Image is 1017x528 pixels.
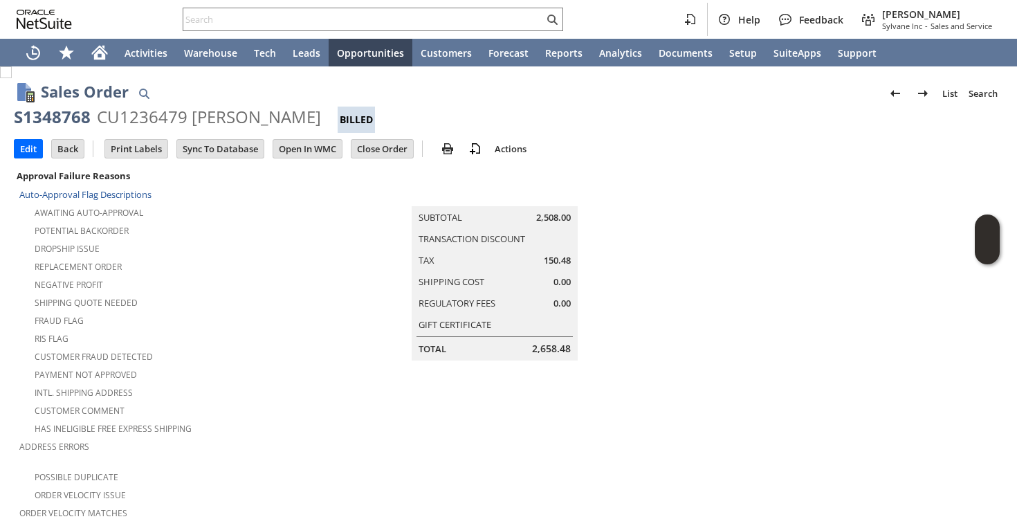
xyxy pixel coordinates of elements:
[14,106,91,128] div: S1348768
[35,405,125,417] a: Customer Comment
[337,46,404,60] span: Opportunities
[35,423,192,435] a: Has Ineligible Free Express Shipping
[650,39,721,66] a: Documents
[931,21,992,31] span: Sales and Service
[17,39,50,66] a: Recent Records
[338,107,375,133] div: Billed
[419,343,446,355] a: Total
[532,342,571,356] span: 2,658.48
[489,143,532,155] a: Actions
[35,489,126,501] a: Order Velocity Issue
[738,13,760,26] span: Help
[176,39,246,66] a: Warehouse
[488,46,529,60] span: Forecast
[35,369,137,381] a: Payment not approved
[83,39,116,66] a: Home
[937,82,963,104] a: List
[52,140,84,158] input: Back
[729,46,757,60] span: Setup
[284,39,329,66] a: Leads
[35,261,122,273] a: Replacement Order
[915,85,931,102] img: Next
[35,315,84,327] a: Fraud Flag
[419,297,495,309] a: Regulatory Fees
[97,106,321,128] div: CU1236479 [PERSON_NAME]
[975,240,1000,265] span: Oracle Guided Learning Widget. To move around, please hold and drag
[773,46,821,60] span: SuiteApps
[830,39,885,66] a: Support
[553,297,571,310] span: 0.00
[25,44,42,61] svg: Recent Records
[183,11,544,28] input: Search
[421,46,472,60] span: Customers
[293,46,320,60] span: Leads
[35,333,68,345] a: RIS flag
[19,188,152,201] a: Auto-Approval Flag Descriptions
[41,80,129,103] h1: Sales Order
[19,507,127,519] a: Order Velocity Matches
[545,46,583,60] span: Reports
[537,39,591,66] a: Reports
[419,275,484,288] a: Shipping Cost
[254,46,276,60] span: Tech
[544,11,560,28] svg: Search
[125,46,167,60] span: Activities
[659,46,713,60] span: Documents
[591,39,650,66] a: Analytics
[273,140,342,158] input: Open In WMC
[35,351,153,363] a: Customer Fraud Detected
[35,243,100,255] a: Dropship Issue
[412,184,578,206] caption: Summary
[35,279,103,291] a: Negative Profit
[35,297,138,309] a: Shipping Quote Needed
[35,471,118,483] a: Possible Duplicate
[599,46,642,60] span: Analytics
[412,39,480,66] a: Customers
[35,207,143,219] a: Awaiting Auto-Approval
[419,254,434,266] a: Tax
[136,85,152,102] img: Quick Find
[116,39,176,66] a: Activities
[419,233,525,245] a: Transaction Discount
[17,10,72,29] svg: logo
[887,85,904,102] img: Previous
[480,39,537,66] a: Forecast
[467,140,484,157] img: add-record.svg
[799,13,843,26] span: Feedback
[765,39,830,66] a: SuiteApps
[58,44,75,61] svg: Shortcuts
[544,254,571,267] span: 150.48
[329,39,412,66] a: Opportunities
[439,140,456,157] img: print.svg
[246,39,284,66] a: Tech
[105,140,167,158] input: Print Labels
[14,167,322,185] div: Approval Failure Reasons
[91,44,108,61] svg: Home
[925,21,928,31] span: -
[882,8,992,21] span: [PERSON_NAME]
[536,211,571,224] span: 2,508.00
[721,39,765,66] a: Setup
[838,46,877,60] span: Support
[419,318,491,331] a: Gift Certificate
[351,140,413,158] input: Close Order
[553,275,571,289] span: 0.00
[19,441,89,453] a: Address Errors
[184,46,237,60] span: Warehouse
[35,225,129,237] a: Potential Backorder
[419,211,462,224] a: Subtotal
[50,39,83,66] div: Shortcuts
[882,21,922,31] span: Sylvane Inc
[177,140,264,158] input: Sync To Database
[975,215,1000,264] iframe: Click here to launch Oracle Guided Learning Help Panel
[35,387,133,399] a: Intl. Shipping Address
[963,82,1003,104] a: Search
[15,140,42,158] input: Edit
